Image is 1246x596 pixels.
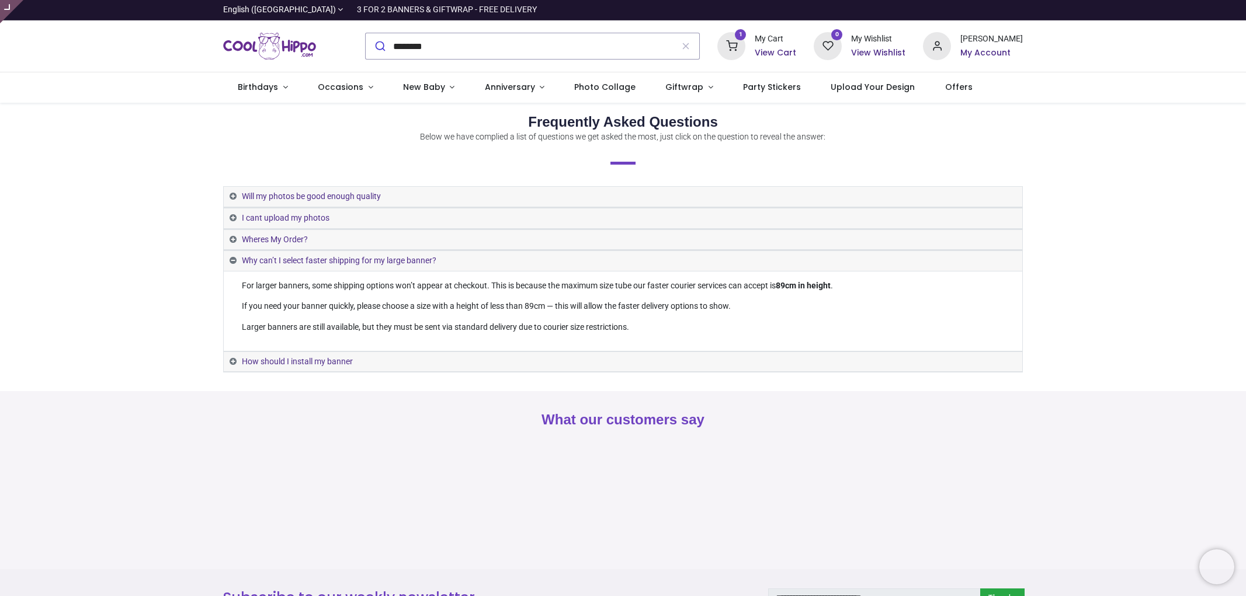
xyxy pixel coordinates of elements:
[470,72,560,103] a: Anniversary
[776,281,831,290] strong: 89cm in height
[665,81,703,93] span: Giftwrap
[223,410,1023,430] h2: What our customers say
[223,4,343,16] a: English ([GEOGRAPHIC_DATA])
[945,81,973,93] span: Offers
[403,81,445,93] span: New Baby
[778,4,1023,16] iframe: Customer reviews powered by Trustpilot
[224,187,1023,207] a: Will my photos be good enough quality​
[223,30,317,62] a: Logo of Cool Hippo
[743,81,801,93] span: Party Stickers
[224,251,1023,271] a: Why can’t I select faster shipping for my large banner?
[651,72,728,103] a: Giftwrap
[318,81,363,93] span: Occasions
[1199,549,1234,584] iframe: Brevo live chat
[831,29,842,40] sup: 0
[223,72,303,103] a: Birthdays
[224,230,1023,250] a: Wheres My Order?
[960,47,1023,59] a: My Account
[224,352,1023,372] a: How should I install my banner
[303,72,388,103] a: Occasions
[735,29,746,40] sup: 1
[851,33,905,45] div: My Wishlist
[485,81,535,93] span: Anniversary
[242,280,1014,292] p: For larger banners, some shipping options won’t appear at checkout. This is because the maximum s...
[224,208,1023,229] a: I cant upload my photos​
[755,47,796,59] a: View Cart
[673,33,700,59] button: Clear
[223,112,1023,132] h2: Frequently Asked Questions
[755,33,796,45] div: My Cart
[366,33,393,59] button: Submit
[831,81,915,93] span: Upload Your Design
[717,41,745,50] a: 1
[851,47,905,59] a: View Wishlist
[242,301,1014,312] p: If you need your banner quickly, please choose a size with a height of less than 89cm — this will...
[238,81,278,93] span: Birthdays
[223,30,317,62] img: Cool Hippo
[242,322,1014,333] p: Larger banners are still available, but they must be sent via standard delivery due to courier si...
[814,41,842,50] a: 0
[420,132,825,141] span: Below we have complied a list of questions we get asked the most, just click on the question to r...
[388,72,470,103] a: New Baby
[574,81,636,93] span: Photo Collage
[357,4,537,16] div: 3 FOR 2 BANNERS & GIFTWRAP - FREE DELIVERY
[960,33,1023,45] div: [PERSON_NAME]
